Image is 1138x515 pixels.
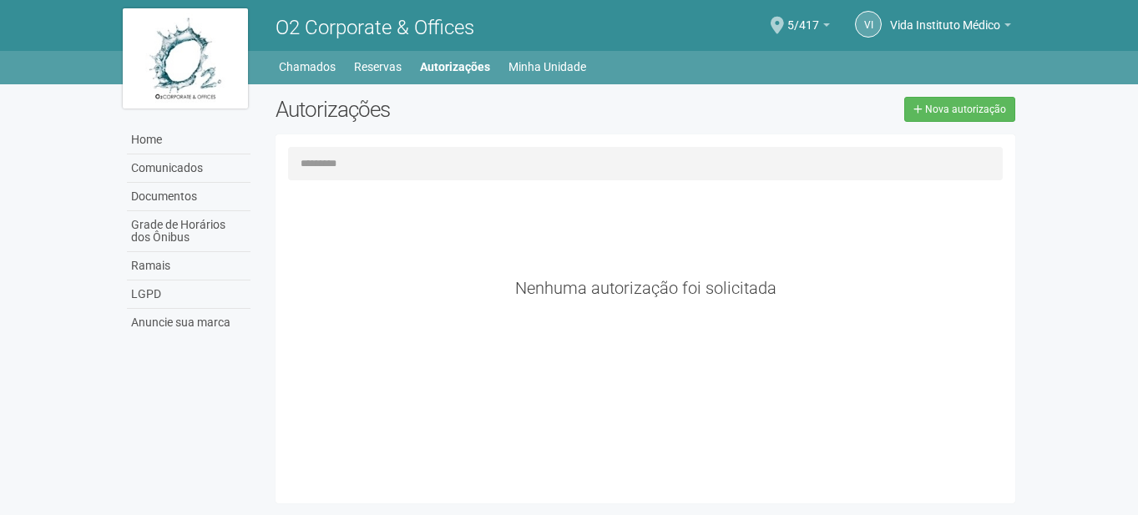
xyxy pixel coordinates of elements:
div: Nenhuma autorização foi solicitada [288,280,1004,295]
a: Documentos [127,183,250,211]
a: Home [127,126,250,154]
span: O2 Corporate & Offices [276,16,474,39]
img: logo.jpg [123,8,248,109]
a: Autorizações [420,55,490,78]
h2: Autorizações [276,97,633,122]
a: VI [855,11,882,38]
a: Anuncie sua marca [127,309,250,336]
a: Vida Instituto Médico [890,21,1011,34]
span: 5/417 [787,3,819,32]
a: Nova autorização [904,97,1015,122]
a: Comunicados [127,154,250,183]
a: 5/417 [787,21,830,34]
a: Minha Unidade [508,55,586,78]
a: Ramais [127,252,250,280]
a: Grade de Horários dos Ônibus [127,211,250,252]
span: Vida Instituto Médico [890,3,1000,32]
a: Reservas [354,55,402,78]
a: Chamados [279,55,336,78]
span: Nova autorização [925,104,1006,115]
a: LGPD [127,280,250,309]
